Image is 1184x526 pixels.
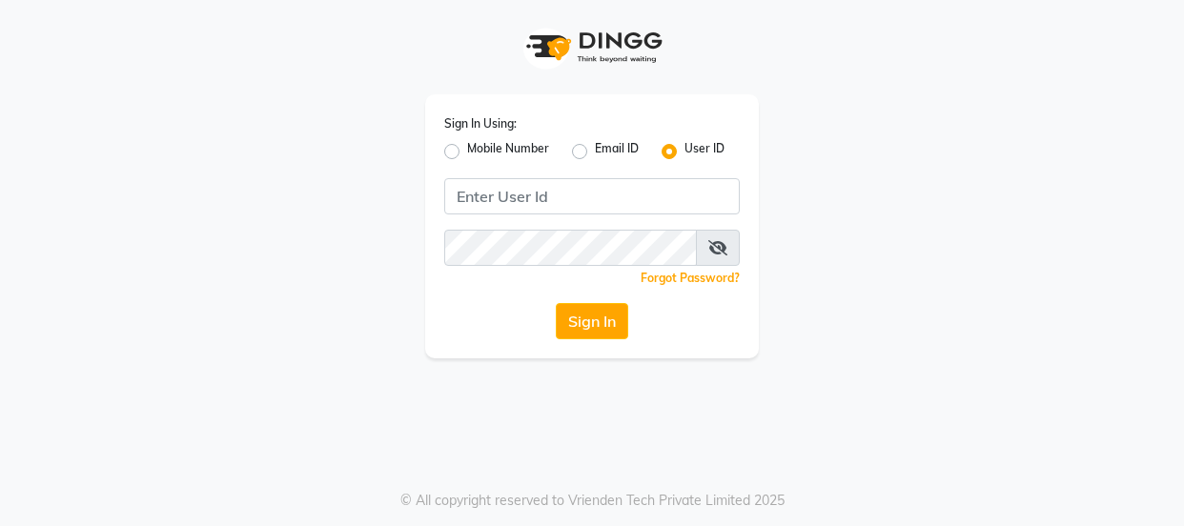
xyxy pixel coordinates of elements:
input: Username [444,230,697,266]
label: Email ID [595,140,639,163]
label: Sign In Using: [444,115,517,132]
img: logo1.svg [516,19,668,75]
label: User ID [684,140,725,163]
a: Forgot Password? [641,271,740,285]
label: Mobile Number [467,140,549,163]
input: Username [444,178,740,214]
button: Sign In [556,303,628,339]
